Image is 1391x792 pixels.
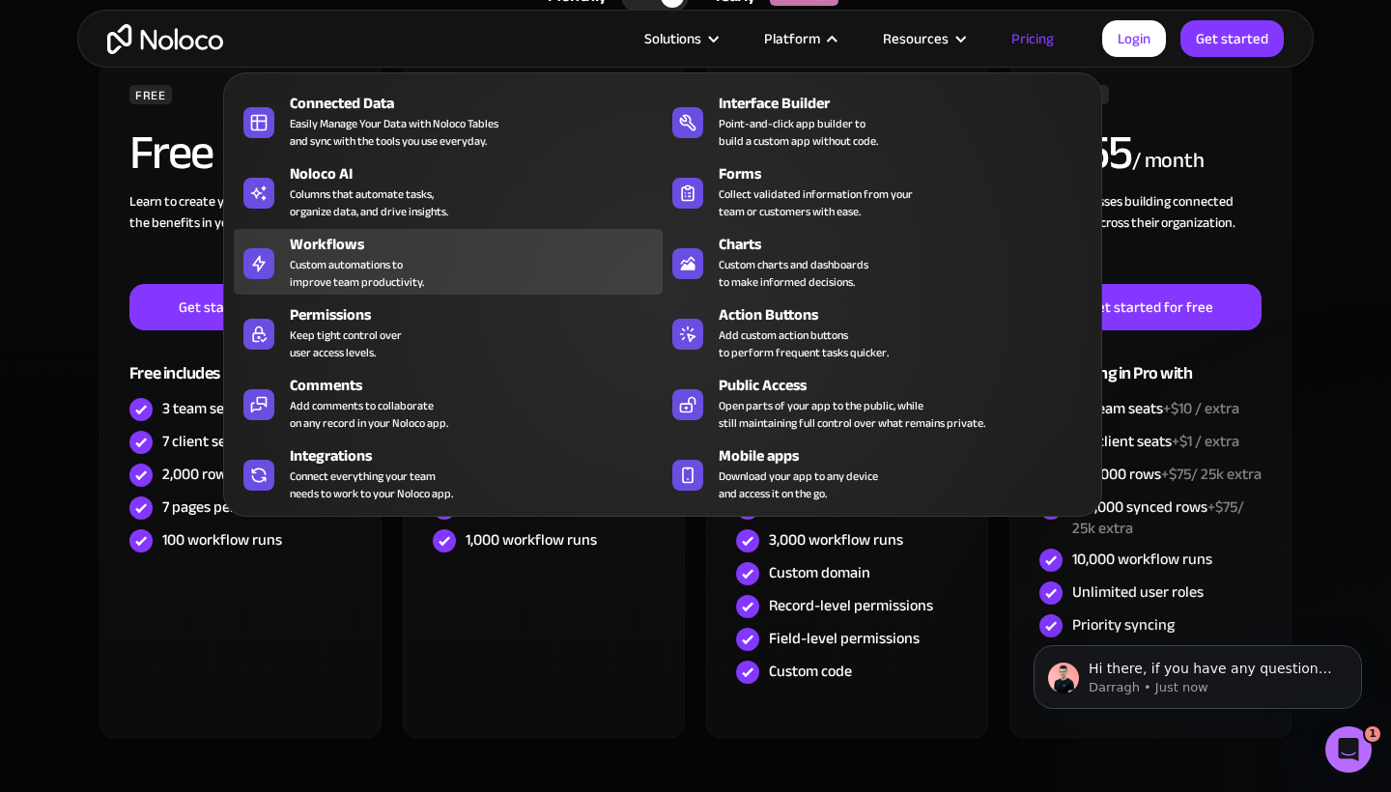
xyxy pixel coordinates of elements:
[234,229,663,295] a: WorkflowsCustom automations toimprove team productivity.
[719,444,1100,467] div: Mobile apps
[663,88,1092,154] a: Interface BuilderPoint-and-click app builder tobuild a custom app without code.
[1180,20,1284,57] a: Get started
[719,92,1100,115] div: Interface Builder
[719,233,1100,256] div: Charts
[234,299,663,365] a: PermissionsKeep tight control overuser access levels.
[223,45,1102,517] nav: Platform
[1325,726,1372,773] iframe: Intercom live chat
[234,158,663,224] a: Noloco AIColumns that automate tasks,organize data, and drive insights.
[719,374,1100,397] div: Public Access
[466,529,597,551] div: 1,000 workflow runs
[663,440,1092,506] a: Mobile appsDownload your app to any deviceand access it on the go.
[769,628,920,649] div: Field-level permissions
[129,191,352,284] div: Learn to create your first app and see the benefits in your team ‍
[1072,581,1204,603] div: Unlimited user roles
[290,303,671,326] div: Permissions
[234,88,663,154] a: Connected DataEasily Manage Your Data with Noloco Tablesand sync with the tools you use everyday.
[663,158,1092,224] a: FormsCollect validated information from yourteam or customers with ease.
[162,398,244,419] div: 3 team seats
[859,26,987,51] div: Resources
[234,370,663,436] a: CommentsAdd comments to collaborateon any record in your Noloco app.
[290,374,671,397] div: Comments
[719,397,985,432] div: Open parts of your app to the public, while still maintaining full control over what remains priv...
[129,128,213,177] h2: Free
[769,496,897,518] div: 25,000 synced rows
[290,256,424,291] div: Custom automations to improve team productivity.
[769,661,852,682] div: Custom code
[234,440,663,506] a: IntegrationsConnect everything your teamneeds to work to your Noloco app.
[1072,464,1262,485] div: 200,000 rows
[290,233,671,256] div: Workflows
[1039,128,1132,177] h2: 255
[1039,284,1262,330] a: Get started for free
[290,115,498,150] div: Easily Manage Your Data with Noloco Tables and sync with the tools you use everyday.
[769,562,870,583] div: Custom domain
[987,26,1078,51] a: Pricing
[1163,394,1239,423] span: +$10 / extra
[764,26,820,51] div: Platform
[620,26,740,51] div: Solutions
[162,529,282,551] div: 100 workflow runs
[162,431,246,452] div: 7 client seats
[719,185,913,220] div: Collect validated information from your team or customers with ease.
[1072,493,1244,543] span: +$75/ 25k extra
[1072,549,1212,570] div: 10,000 workflow runs
[740,26,859,51] div: Platform
[290,162,671,185] div: Noloco AI
[719,467,878,502] span: Download your app to any device and access it on the go.
[1365,726,1380,742] span: 1
[663,299,1092,365] a: Action ButtonsAdd custom action buttonsto perform frequent tasks quicker.
[719,162,1100,185] div: Forms
[1072,496,1262,539] div: 100,000 synced rows
[290,397,448,432] div: Add comments to collaborate on any record in your Noloco app.
[1102,20,1166,57] a: Login
[162,464,234,485] div: 2,000 rows
[663,370,1092,436] a: Public AccessOpen parts of your app to the public, whilestill maintaining full control over what ...
[883,26,949,51] div: Resources
[466,496,586,518] div: 5,000 synced rows
[129,85,172,104] div: FREE
[1072,431,1239,452] div: 100 client seats
[1161,460,1262,489] span: +$75/ 25k extra
[719,256,868,291] div: Custom charts and dashboards to make informed decisions.
[1172,427,1239,456] span: +$1 / extra
[290,185,448,220] div: Columns that automate tasks, organize data, and drive insights.
[719,303,1100,326] div: Action Buttons
[769,595,933,616] div: Record-level permissions
[1039,191,1262,284] div: For businesses building connected solutions across their organization. ‍
[290,444,671,467] div: Integrations
[129,284,352,330] a: Get started for free
[129,330,352,393] div: Free includes
[290,92,671,115] div: Connected Data
[1005,605,1391,740] iframe: Intercom notifications message
[663,229,1092,295] a: ChartsCustom charts and dashboardsto make informed decisions.
[290,467,453,502] div: Connect everything your team needs to work to your Noloco app.
[1072,398,1239,419] div: 30 team seats
[290,326,402,361] div: Keep tight control over user access levels.
[719,115,878,150] div: Point-and-click app builder to build a custom app without code.
[1039,330,1262,393] div: Everything in Pro with
[1132,146,1205,177] div: / month
[107,24,223,54] a: home
[769,529,903,551] div: 3,000 workflow runs
[162,496,264,518] div: 7 pages per app
[719,326,889,361] div: Add custom action buttons to perform frequent tasks quicker.
[644,26,701,51] div: Solutions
